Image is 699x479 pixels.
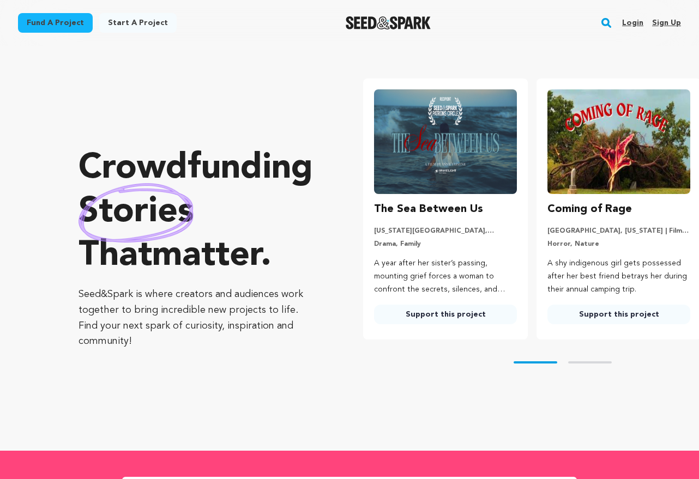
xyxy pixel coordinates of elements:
a: Login [622,14,643,32]
p: A shy indigenous girl gets possessed after her best friend betrays her during their annual campin... [547,257,690,296]
p: [US_STATE][GEOGRAPHIC_DATA], [US_STATE] | Film Short [374,227,517,235]
img: Coming of Rage image [547,89,690,194]
p: Drama, Family [374,240,517,248]
a: Start a project [99,13,177,33]
p: Horror, Nature [547,240,690,248]
a: Fund a project [18,13,93,33]
p: [GEOGRAPHIC_DATA], [US_STATE] | Film Short [547,227,690,235]
img: hand sketched image [79,183,194,242]
a: Seed&Spark Homepage [346,16,431,29]
img: Seed&Spark Logo Dark Mode [346,16,431,29]
a: Support this project [374,305,517,324]
img: The Sea Between Us image [374,89,517,194]
h3: The Sea Between Us [374,201,483,218]
p: Crowdfunding that . [79,147,320,278]
p: A year after her sister’s passing, mounting grief forces a woman to confront the secrets, silence... [374,257,517,296]
p: Seed&Spark is where creators and audiences work together to bring incredible new projects to life... [79,287,320,349]
a: Sign up [652,14,681,32]
h3: Coming of Rage [547,201,632,218]
span: matter [152,239,261,274]
a: Support this project [547,305,690,324]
